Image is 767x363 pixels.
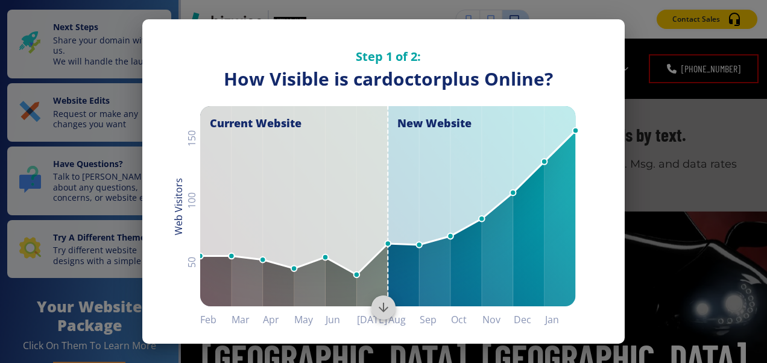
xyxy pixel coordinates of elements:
[200,311,232,328] h6: Feb
[263,311,294,328] h6: Apr
[451,311,482,328] h6: Oct
[232,311,263,328] h6: Mar
[371,295,396,320] button: Scroll to bottom
[294,311,326,328] h6: May
[200,342,292,357] h6: Current Website
[326,311,357,328] h6: Jun
[388,311,420,328] h6: Aug
[482,311,514,328] h6: Nov
[357,311,388,328] h6: [DATE]
[420,311,451,328] h6: Sep
[393,342,467,357] h6: New Website
[545,311,576,328] h6: Jan
[514,311,545,328] h6: Dec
